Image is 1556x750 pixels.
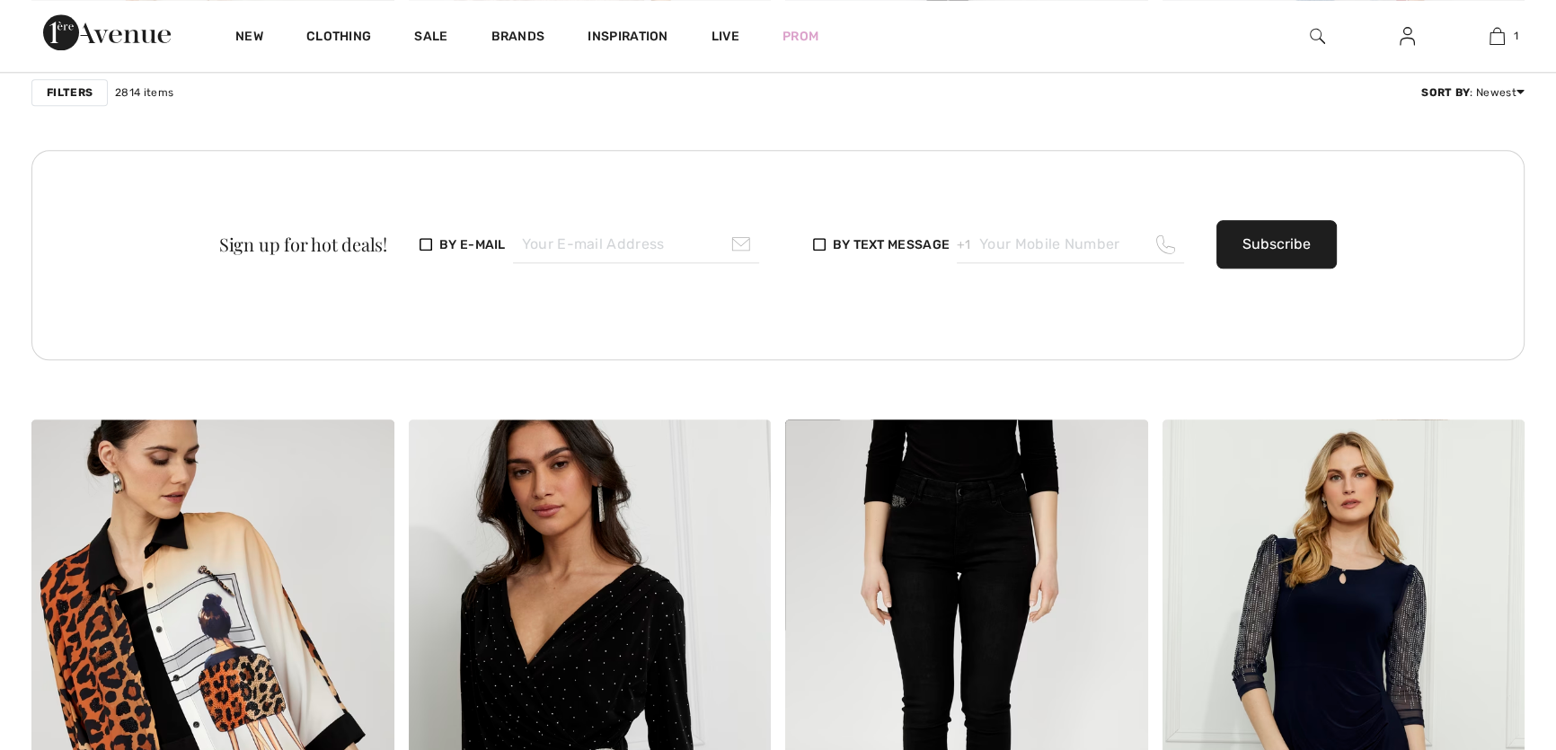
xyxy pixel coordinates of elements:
a: Brands [491,29,545,48]
div: : Newest [1421,84,1525,101]
a: New [235,29,263,48]
img: check [420,238,432,251]
span: Inspiration [588,29,667,48]
a: Sale [414,29,447,48]
img: My Bag [1490,25,1505,47]
a: Sign In [1385,25,1429,48]
span: By Text Message [833,235,950,254]
img: My Info [1400,25,1415,47]
img: check [813,238,826,251]
span: +1 [957,235,971,254]
input: Your Mobile Number [957,225,1184,263]
a: 1 [1453,25,1541,47]
div: Sign up for hot deals! [208,235,398,253]
img: search the website [1310,25,1325,47]
strong: Sort By [1421,86,1470,99]
a: Prom [782,27,818,46]
input: Your E-mail Address [513,225,759,263]
a: Clothing [306,29,371,48]
span: 2814 items [115,84,173,101]
button: Subscribe [1216,220,1337,269]
img: 1ère Avenue [43,14,171,50]
span: By E-mail [439,235,506,254]
a: Live [712,27,739,46]
span: 1 [1514,28,1518,44]
strong: Filters [47,84,93,101]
